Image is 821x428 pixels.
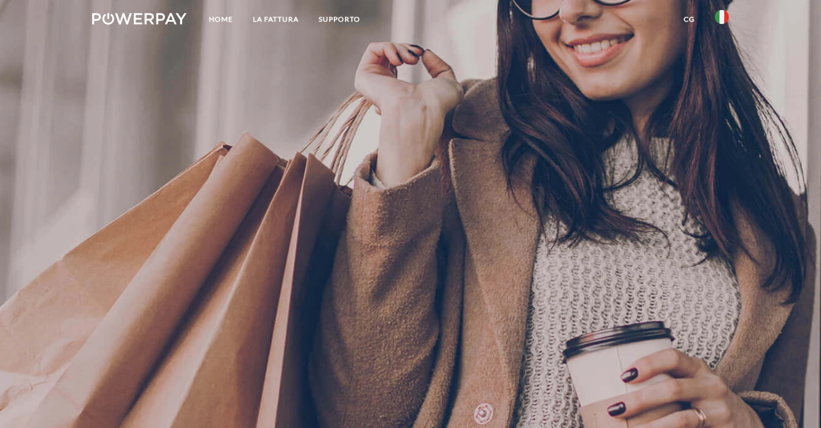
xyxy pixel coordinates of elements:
[199,9,243,30] a: Home
[92,13,187,25] img: logo-powerpay-white.svg
[243,9,309,30] a: LA FATTURA
[674,9,705,30] a: CG
[715,10,729,24] img: it
[309,9,370,30] a: Supporto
